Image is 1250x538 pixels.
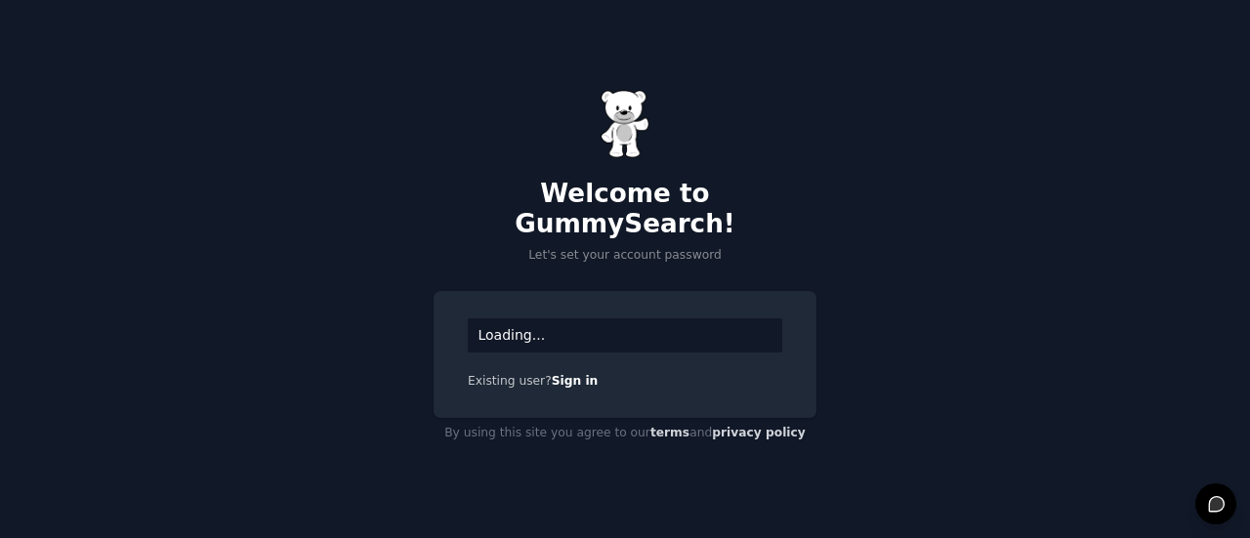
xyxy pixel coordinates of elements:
[468,374,552,388] span: Existing user?
[468,318,782,352] div: Loading...
[601,90,649,158] img: Gummy Bear
[434,418,816,449] div: By using this site you agree to our and
[650,426,689,439] a: terms
[712,426,806,439] a: privacy policy
[434,179,816,240] h2: Welcome to GummySearch!
[434,247,816,265] p: Let's set your account password
[552,374,599,388] a: Sign in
